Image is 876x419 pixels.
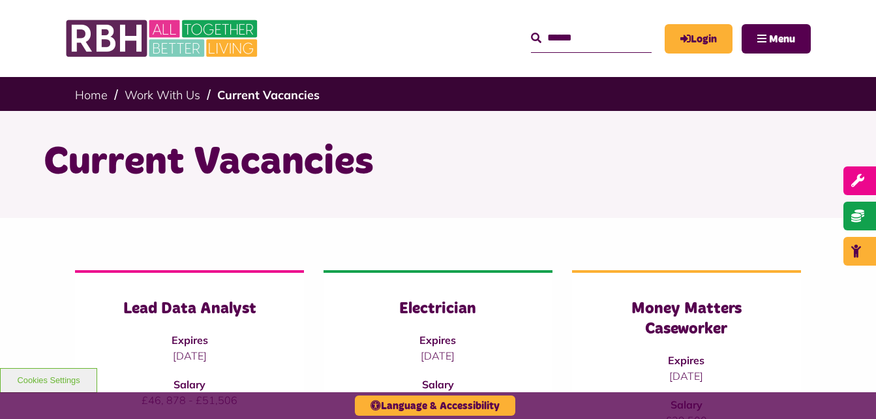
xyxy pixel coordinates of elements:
p: [DATE] [350,348,526,364]
strong: Salary [174,378,205,391]
h1: Current Vacancies [44,137,833,188]
img: RBH [65,13,261,64]
span: Menu [769,34,795,44]
a: MyRBH [665,24,733,54]
strong: Expires [668,354,704,367]
a: Home [75,87,108,102]
a: Current Vacancies [217,87,320,102]
button: Navigation [742,24,811,54]
h3: Electrician [350,299,526,319]
h3: Money Matters Caseworker [598,299,775,339]
input: Search [531,24,652,52]
button: Language & Accessibility [355,396,515,416]
strong: Salary [422,378,454,391]
p: [DATE] [101,348,278,364]
iframe: Netcall Web Assistant for live chat [817,360,876,419]
p: [DATE] [598,368,775,384]
strong: Expires [419,334,456,347]
h3: Lead Data Analyst [101,299,278,319]
strong: Expires [172,334,208,347]
a: Work With Us [125,87,200,102]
